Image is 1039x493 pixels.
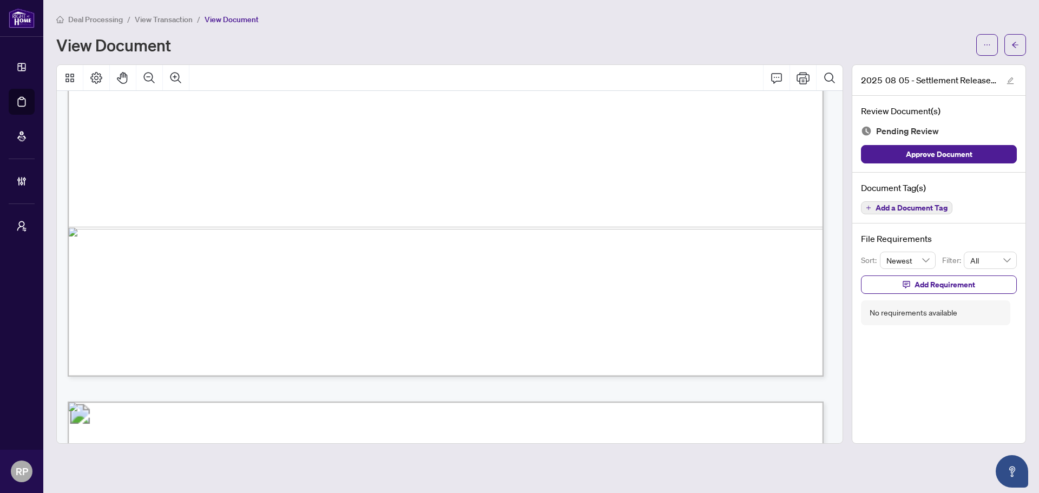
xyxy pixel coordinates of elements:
[861,275,1017,294] button: Add Requirement
[861,126,872,136] img: Document Status
[197,13,200,25] li: /
[16,464,28,479] span: RP
[56,16,64,23] span: home
[1007,77,1014,84] span: edit
[876,124,939,139] span: Pending Review
[861,181,1017,194] h4: Document Tag(s)
[886,252,930,268] span: Newest
[861,201,952,214] button: Add a Document Tag
[870,307,957,319] div: No requirements available
[16,221,27,232] span: user-switch
[68,15,123,24] span: Deal Processing
[996,455,1028,488] button: Open asap
[861,232,1017,245] h4: File Requirements
[876,204,948,212] span: Add a Document Tag
[970,252,1010,268] span: All
[983,41,991,49] span: ellipsis
[1011,41,1019,49] span: arrow-left
[127,13,130,25] li: /
[861,104,1017,117] h4: Review Document(s)
[866,205,871,211] span: plus
[861,74,996,87] span: 2025 08 05 - Settlement Release Indemnity 1244 [PERSON_NAME] Unit 2 FULLY EXECUTED 1.pdf
[205,15,259,24] span: View Document
[942,254,964,266] p: Filter:
[135,15,193,24] span: View Transaction
[56,36,171,54] h1: View Document
[915,276,975,293] span: Add Requirement
[861,254,880,266] p: Sort:
[861,145,1017,163] button: Approve Document
[906,146,972,163] span: Approve Document
[9,8,35,28] img: logo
